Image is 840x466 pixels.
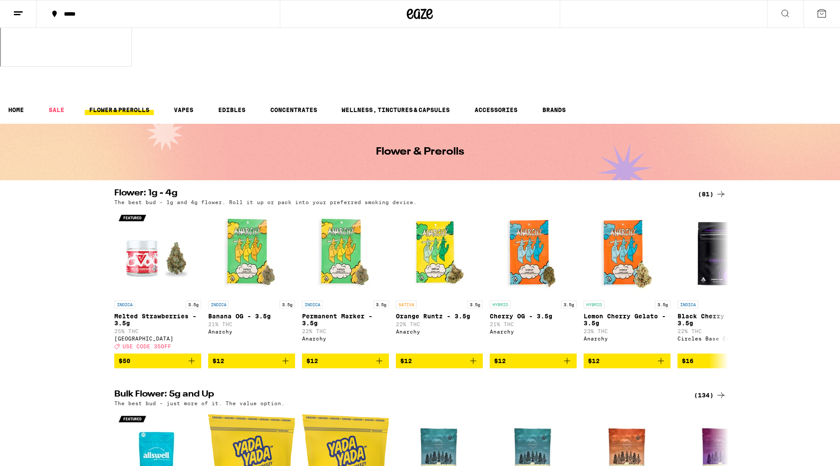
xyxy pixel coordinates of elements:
p: The best bud - 1g and 4g flower. Roll it up or pack into your preferred smoking device. [114,199,417,205]
a: (81) [698,189,726,199]
p: The best bud - just more of it. The value option. [114,400,285,406]
span: $12 [400,357,412,364]
p: INDICA [208,301,229,308]
p: 3.5g [279,301,295,308]
p: 3.5g [655,301,671,308]
img: Circles Base Camp - Black Cherry Gelato - 3.5g [677,209,764,296]
div: Anarchy [584,336,671,341]
span: $12 [212,357,224,364]
p: Lemon Cherry Gelato - 3.5g [584,313,671,327]
a: EDIBLES [214,105,250,115]
p: 22% THC [302,328,389,334]
p: Cherry OG - 3.5g [490,313,577,320]
a: WELLNESS, TINCTURES & CAPSULES [337,105,454,115]
a: (134) [694,390,726,400]
p: 3.5g [561,301,577,308]
div: Anarchy [302,336,389,341]
p: 23% THC [584,328,671,334]
p: 21% THC [208,321,295,327]
span: $12 [494,357,506,364]
a: Open page for Melted Strawberries - 3.5g from Ember Valley [114,209,201,354]
a: Open page for Black Cherry Gelato - 3.5g from Circles Base Camp [677,209,764,354]
p: Orange Runtz - 3.5g [396,313,483,320]
p: 3.5g [373,301,389,308]
a: BRANDS [538,105,570,115]
a: Open page for Orange Runtz - 3.5g from Anarchy [396,209,483,354]
a: Open page for Cherry OG - 3.5g from Anarchy [490,209,577,354]
span: $12 [588,357,600,364]
p: HYBRID [584,301,604,308]
a: FLOWER & PREROLLS [85,105,154,115]
p: 3.5g [186,301,201,308]
div: Anarchy [490,329,577,334]
p: INDICA [302,301,323,308]
p: Black Cherry Gelato - 3.5g [677,313,764,327]
img: Anarchy - Cherry OG - 3.5g [490,209,577,296]
h2: Bulk Flower: 5g and Up [114,390,684,400]
p: INDICA [114,301,135,308]
a: CONCENTRATES [266,105,322,115]
button: Add to bag [114,354,201,368]
p: 22% THC [396,321,483,327]
a: HOME [4,105,28,115]
div: Circles Base Camp [677,336,764,341]
button: Add to bag [208,354,295,368]
h1: Flower & Prerolls [376,147,464,157]
img: Anarchy - Permanent Marker - 3.5g [302,209,389,296]
button: Add to bag [490,354,577,368]
h2: Flower: 1g - 4g [114,189,684,199]
p: 21% THC [490,321,577,327]
p: 3.5g [467,301,483,308]
div: Anarchy [396,329,483,334]
button: Add to bag [677,354,764,368]
button: Add to bag [302,354,389,368]
p: INDICA [677,301,698,308]
a: SALE [44,105,69,115]
p: Banana OG - 3.5g [208,313,295,320]
a: Open page for Banana OG - 3.5g from Anarchy [208,209,295,354]
a: ACCESSORIES [470,105,522,115]
div: Anarchy [208,329,295,334]
p: SATIVA [396,301,417,308]
p: Permanent Marker - 3.5g [302,313,389,327]
a: Open page for Lemon Cherry Gelato - 3.5g from Anarchy [584,209,671,354]
a: Open page for Permanent Marker - 3.5g from Anarchy [302,209,389,354]
span: $16 [682,357,694,364]
p: 25% THC [114,328,201,334]
p: HYBRID [490,301,511,308]
img: Anarchy - Orange Runtz - 3.5g [396,209,483,296]
div: [GEOGRAPHIC_DATA] [114,336,201,341]
img: Anarchy - Lemon Cherry Gelato - 3.5g [584,209,671,296]
span: $50 [119,357,130,364]
p: Melted Strawberries - 3.5g [114,313,201,327]
a: VAPES [169,105,198,115]
span: $12 [306,357,318,364]
button: Add to bag [584,354,671,368]
p: 22% THC [677,328,764,334]
span: USE CODE 35OFF [123,344,171,349]
img: Ember Valley - Melted Strawberries - 3.5g [114,209,201,296]
button: Add to bag [396,354,483,368]
img: Anarchy - Banana OG - 3.5g [208,209,295,296]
